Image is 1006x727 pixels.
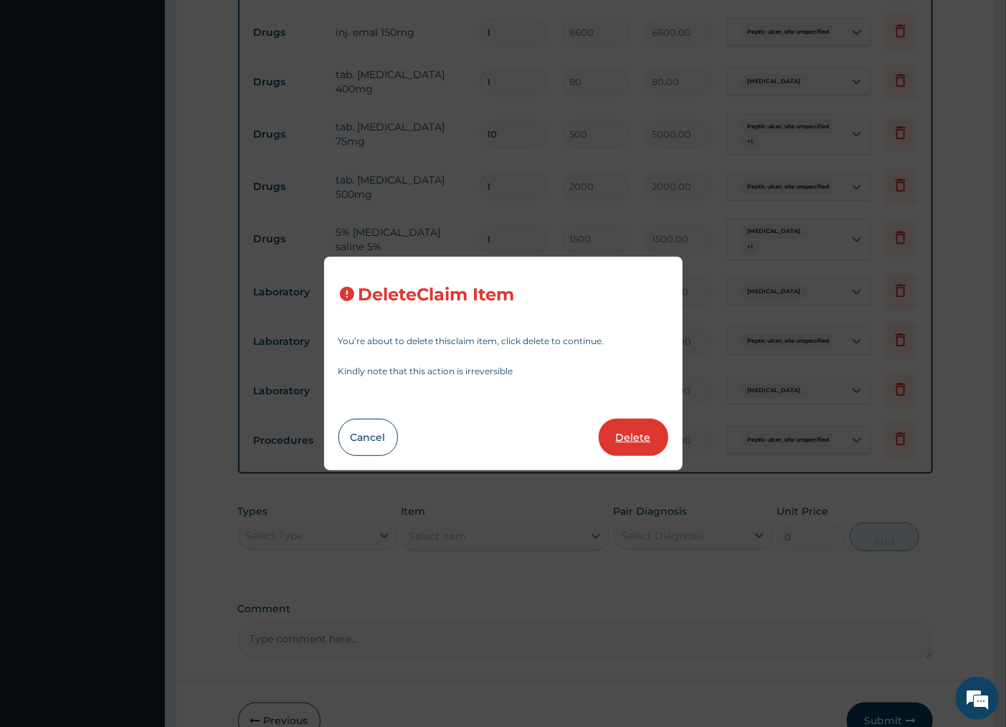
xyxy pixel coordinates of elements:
[235,7,270,42] div: Minimize live chat window
[338,419,398,456] button: Cancel
[338,337,668,346] p: You’re about to delete this claim item , click delete to continue.
[7,391,273,442] textarea: Type your message and hit 'Enter'
[338,367,668,376] p: Kindly note that this action is irreversible
[599,419,668,456] button: Delete
[27,72,58,108] img: d_794563401_company_1708531726252_794563401
[75,80,241,99] div: Chat with us now
[83,181,198,326] span: We're online!
[359,285,515,305] h3: Delete Claim Item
